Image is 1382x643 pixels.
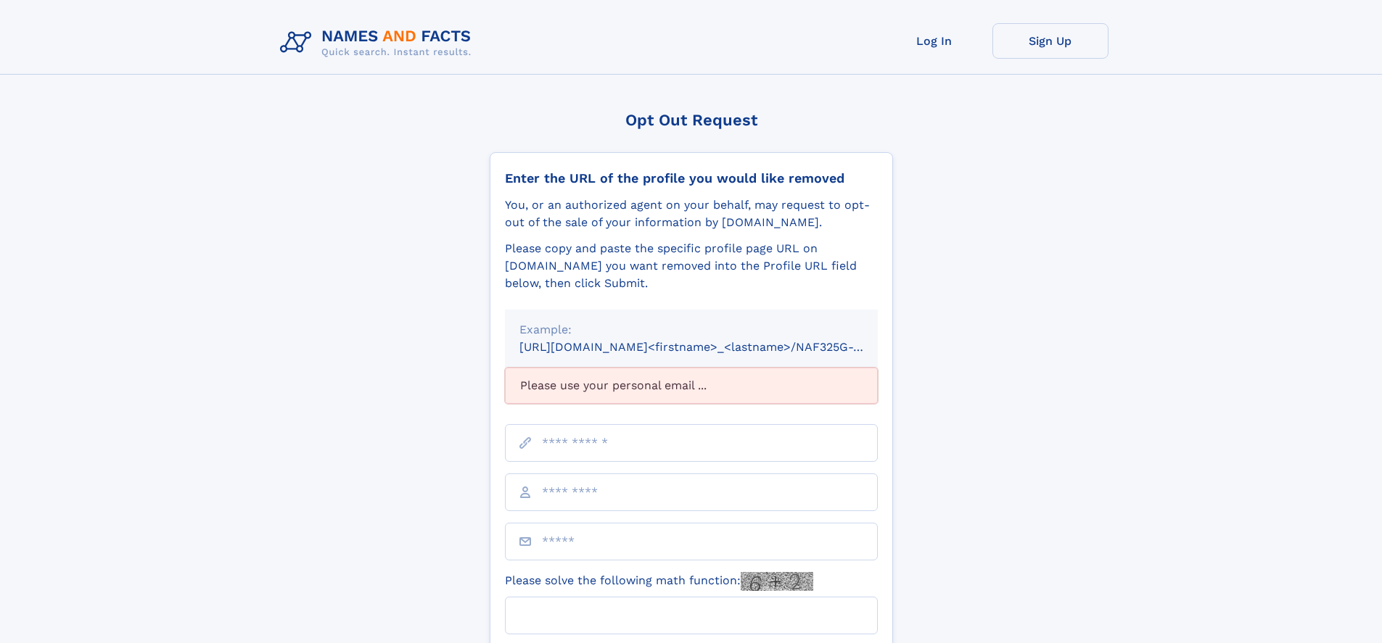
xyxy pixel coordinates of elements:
small: [URL][DOMAIN_NAME]<firstname>_<lastname>/NAF325G-xxxxxxxx [519,340,905,354]
label: Please solve the following math function: [505,572,813,591]
div: Enter the URL of the profile you would like removed [505,170,878,186]
div: Example: [519,321,863,339]
div: Please copy and paste the specific profile page URL on [DOMAIN_NAME] you want removed into the Pr... [505,240,878,292]
div: Opt Out Request [490,111,893,129]
a: Sign Up [992,23,1109,59]
div: Please use your personal email ... [505,368,878,404]
img: Logo Names and Facts [274,23,483,62]
div: You, or an authorized agent on your behalf, may request to opt-out of the sale of your informatio... [505,196,878,231]
a: Log In [876,23,992,59]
